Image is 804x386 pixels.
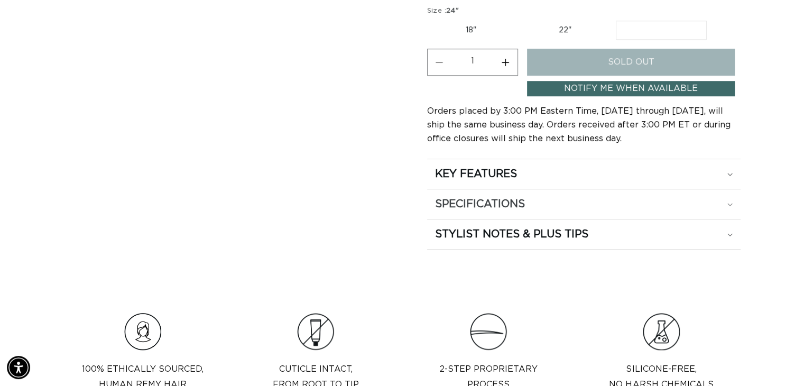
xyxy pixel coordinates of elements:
label: 24" [616,21,707,40]
span: Sold out [608,49,654,76]
label: 22" [520,21,610,39]
button: Sold out [527,49,735,76]
label: 18" [427,21,515,39]
span: Orders placed by 3:00 PM Eastern Time, [DATE] through [DATE], will ship the same business day. Or... [427,107,731,143]
summary: STYLIST NOTES & PLUS TIPS [427,219,741,249]
img: Clip_path_group_11631e23-4577-42dd-b462-36179a27abaf.png [470,313,507,350]
img: Group.png [643,313,680,350]
div: Accessibility Menu [7,356,30,379]
legend: Size : [427,6,460,16]
a: Notify Me When Available [527,81,735,96]
summary: KEY FEATURES [427,159,741,189]
h2: SPECIFICATIONS [435,197,525,211]
span: 24" [446,7,459,14]
summary: SPECIFICATIONS [427,189,741,219]
img: Hair_Icon_a70f8c6f-f1c4-41e1-8dbd-f323a2e654e6.png [124,313,161,350]
h2: KEY FEATURES [435,167,517,181]
img: Clip_path_group_3e966cc6-585a-453a-be60-cd6cdacd677c.png [297,313,334,350]
iframe: Chat Widget [751,335,804,386]
h2: STYLIST NOTES & PLUS TIPS [435,227,588,241]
